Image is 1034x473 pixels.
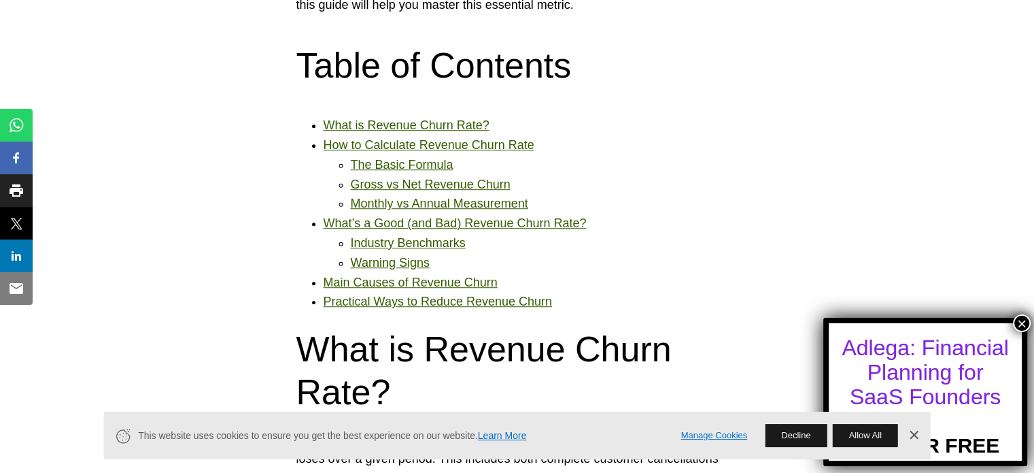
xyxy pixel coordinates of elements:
a: Warning Signs [351,256,430,270]
div: Adlega: Financial Planning for SaaS Founders [841,336,1010,409]
a: What is Revenue Churn Rate? [324,118,489,132]
button: Close [1013,314,1031,332]
a: Dismiss Banner [903,425,924,446]
button: Allow All [832,424,897,447]
a: How to Calculate Revenue Churn Rate [324,138,534,152]
svg: Cookie Icon [114,427,131,444]
h2: What is Revenue Churn Rate? [296,328,738,413]
button: Decline [765,424,827,447]
span: This website uses cookies to ensure you get the best experience on our website. [138,429,661,443]
a: What’s a Good (and Bad) Revenue Churn Rate? [324,216,587,230]
a: Practical Ways to Reduce Revenue Churn [324,295,553,308]
a: Learn More [478,430,527,441]
a: Gross vs Net Revenue Churn [351,178,511,191]
h2: Table of Contents [296,44,738,86]
a: Industry Benchmarks [351,236,466,250]
a: The Basic Formula [351,158,453,172]
a: Main Causes of Revenue Churn [324,276,498,289]
a: Manage Cookies [681,429,748,443]
a: Monthly vs Annual Measurement [351,197,528,210]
